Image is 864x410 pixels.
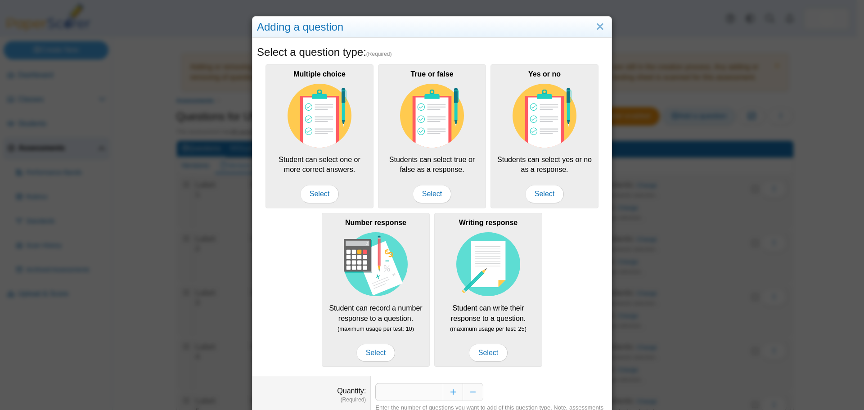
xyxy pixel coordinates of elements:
[356,344,395,362] span: Select
[469,344,508,362] span: Select
[257,45,607,60] h5: Select a question type:
[322,213,430,367] div: Student can record a number response to a question.
[366,50,392,58] span: (Required)
[410,70,453,78] b: True or false
[345,219,406,226] b: Number response
[378,64,486,208] div: Students can select true or false as a response.
[265,64,373,208] div: Student can select one or more correct answers.
[257,396,366,404] dfn: (Required)
[413,185,451,203] span: Select
[293,70,346,78] b: Multiple choice
[490,64,598,208] div: Students can select yes or no as a response.
[300,185,339,203] span: Select
[459,219,517,226] b: Writing response
[344,232,408,296] img: item-type-number-response.svg
[337,325,414,332] small: (maximum usage per test: 10)
[463,383,483,401] button: Decrease
[513,84,576,148] img: item-type-multiple-choice.svg
[443,383,463,401] button: Increase
[252,17,612,38] div: Adding a question
[434,213,542,367] div: Student can write their response to a question.
[450,325,526,332] small: (maximum usage per test: 25)
[288,84,351,148] img: item-type-multiple-choice.svg
[525,185,564,203] span: Select
[400,84,464,148] img: item-type-multiple-choice.svg
[456,232,520,296] img: item-type-writing-response.svg
[593,19,607,35] a: Close
[337,387,366,395] label: Quantity
[528,70,561,78] b: Yes or no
